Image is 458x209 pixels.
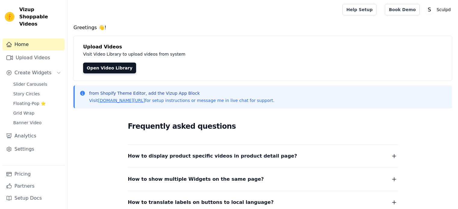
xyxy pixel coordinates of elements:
[13,110,34,116] span: Grid Wrap
[434,4,453,15] p: Sculpd
[10,109,65,117] a: Grid Wrap
[19,6,62,28] span: Vizup Shoppable Videos
[13,120,42,126] span: Banner Video
[2,52,65,64] a: Upload Videos
[2,168,65,180] a: Pricing
[14,69,51,76] span: Create Widgets
[10,118,65,127] a: Banner Video
[13,91,40,97] span: Story Circles
[73,24,452,31] h4: Greetings 👋!
[425,4,453,15] button: S Sculpd
[10,90,65,98] a: Story Circles
[128,152,398,160] button: How to display product specific videos in product detail page?
[2,38,65,51] a: Home
[83,63,136,73] a: Open Video Library
[128,175,264,183] span: How to show multiple Widgets on the same page?
[2,130,65,142] a: Analytics
[2,67,65,79] button: Create Widgets
[385,4,419,15] a: Book Demo
[342,4,376,15] a: Help Setup
[89,97,274,103] p: Visit for setup instructions or message me in live chat for support.
[5,12,14,22] img: Vizup
[2,192,65,204] a: Setup Docs
[83,51,353,58] p: Visit Video Library to upload videos from system
[10,99,65,108] a: Floating-Pop ⭐
[128,120,398,132] h2: Frequently asked questions
[98,98,145,103] a: [DOMAIN_NAME][URL]
[428,7,431,13] text: S
[2,143,65,155] a: Settings
[128,198,398,207] button: How to translate labels on buttons to local language?
[128,198,274,207] span: How to translate labels on buttons to local language?
[128,152,297,160] span: How to display product specific videos in product detail page?
[89,90,274,96] p: from Shopify Theme Editor, add the Vizup App Block
[83,43,442,51] h4: Upload Videos
[13,81,47,87] span: Slider Carousels
[10,80,65,88] a: Slider Carousels
[128,175,398,183] button: How to show multiple Widgets on the same page?
[13,100,46,106] span: Floating-Pop ⭐
[2,180,65,192] a: Partners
